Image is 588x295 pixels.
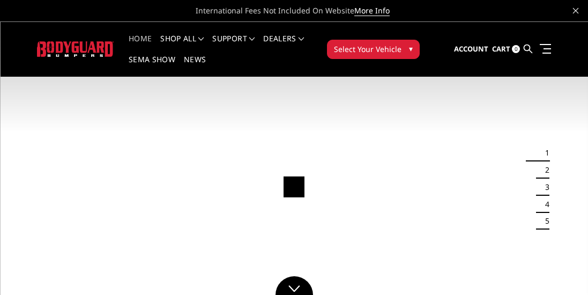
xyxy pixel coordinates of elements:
[334,43,401,55] span: Select Your Vehicle
[263,35,304,56] a: Dealers
[409,43,413,54] span: ▾
[212,35,255,56] a: Support
[539,213,549,230] button: 5 of 5
[539,196,549,213] button: 4 of 5
[37,41,114,56] img: BODYGUARD BUMPERS
[539,144,549,161] button: 1 of 5
[160,35,204,56] a: shop all
[354,5,390,16] a: More Info
[454,35,488,64] a: Account
[492,44,510,54] span: Cart
[327,40,420,59] button: Select Your Vehicle
[129,56,175,77] a: SEMA Show
[539,179,549,196] button: 3 of 5
[454,44,488,54] span: Account
[184,56,206,77] a: News
[492,35,520,64] a: Cart 0
[129,35,152,56] a: Home
[276,276,313,295] a: Click to Down
[512,45,520,53] span: 0
[539,161,549,179] button: 2 of 5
